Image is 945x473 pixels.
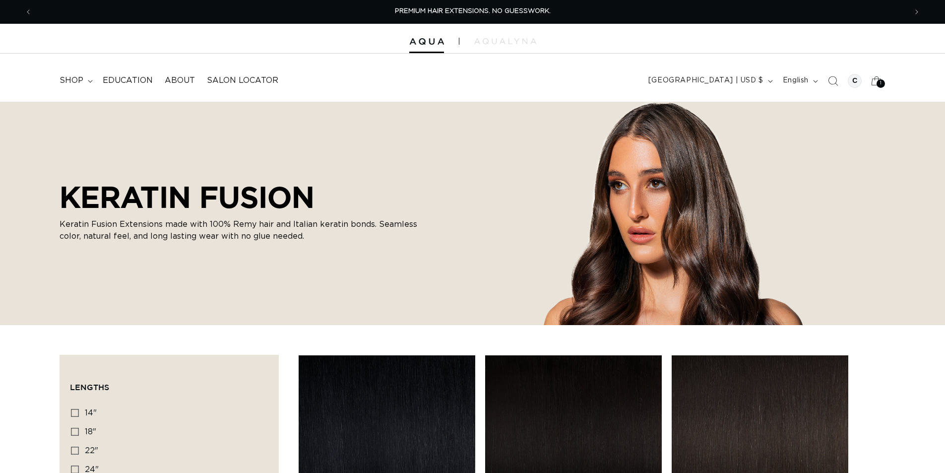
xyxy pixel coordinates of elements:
button: Next announcement [906,2,928,21]
span: Lengths [70,383,109,392]
button: [GEOGRAPHIC_DATA] | USD $ [642,71,777,90]
span: 22" [85,447,98,455]
h2: KERATIN FUSION [60,180,437,214]
span: Education [103,75,153,86]
summary: shop [54,69,97,92]
button: Previous announcement [17,2,39,21]
a: Education [97,69,159,92]
span: English [783,75,809,86]
span: Salon Locator [207,75,278,86]
span: 1 [880,79,882,88]
span: shop [60,75,83,86]
a: About [159,69,201,92]
summary: Lengths (0 selected) [70,365,268,401]
img: aqualyna.com [474,38,536,44]
img: Aqua Hair Extensions [409,38,444,45]
p: Keratin Fusion Extensions made with 100% Remy hair and Italian keratin bonds. Seamless color, nat... [60,218,437,242]
span: About [165,75,195,86]
a: Salon Locator [201,69,284,92]
span: 14" [85,409,97,417]
summary: Search [822,70,844,92]
span: PREMIUM HAIR EXTENSIONS. NO GUESSWORK. [395,8,551,14]
span: [GEOGRAPHIC_DATA] | USD $ [648,75,763,86]
span: 18" [85,428,96,436]
button: English [777,71,822,90]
